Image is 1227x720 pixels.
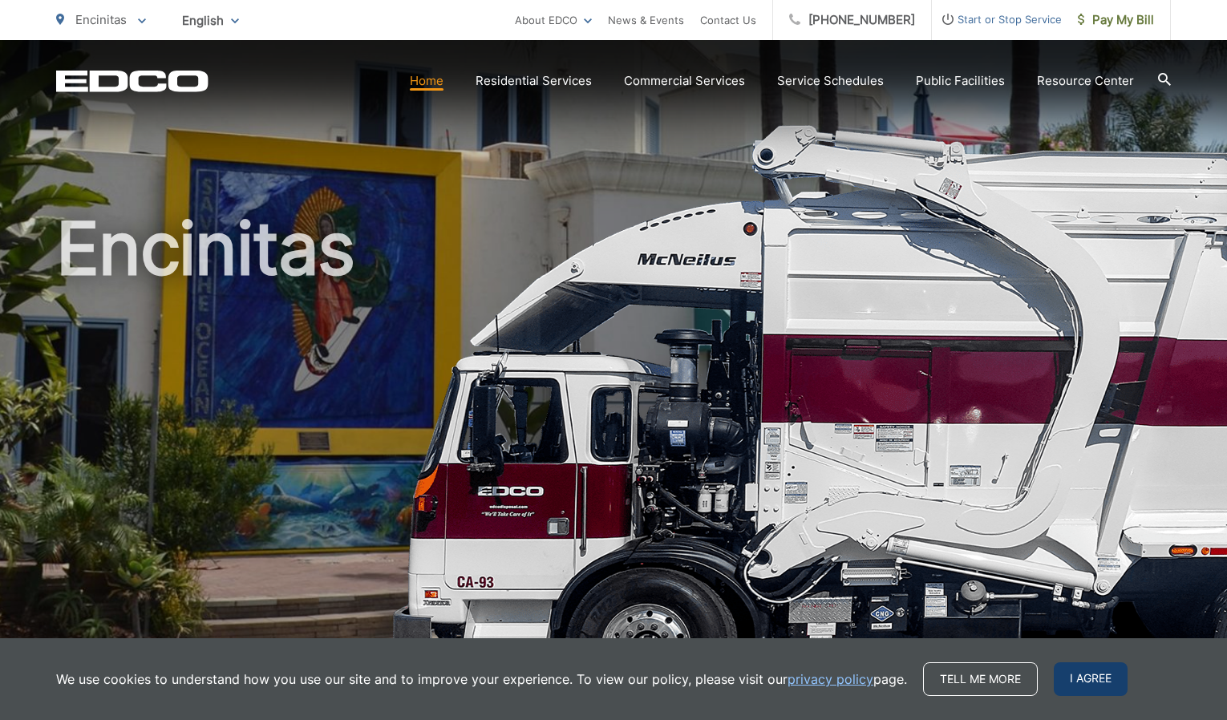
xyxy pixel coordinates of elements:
a: Public Facilities [916,71,1005,91]
a: Commercial Services [624,71,745,91]
span: I agree [1054,662,1128,696]
span: Pay My Bill [1078,10,1154,30]
span: English [170,6,251,34]
span: Encinitas [75,12,127,27]
a: Residential Services [476,71,592,91]
a: EDCD logo. Return to the homepage. [56,70,209,92]
p: We use cookies to understand how you use our site and to improve your experience. To view our pol... [56,669,907,689]
a: Resource Center [1037,71,1134,91]
a: Tell me more [923,662,1038,696]
a: News & Events [608,10,684,30]
a: About EDCO [515,10,592,30]
a: privacy policy [788,669,873,689]
h1: Encinitas [56,208,1171,716]
a: Service Schedules [777,71,884,91]
a: Home [410,71,443,91]
a: Contact Us [700,10,756,30]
